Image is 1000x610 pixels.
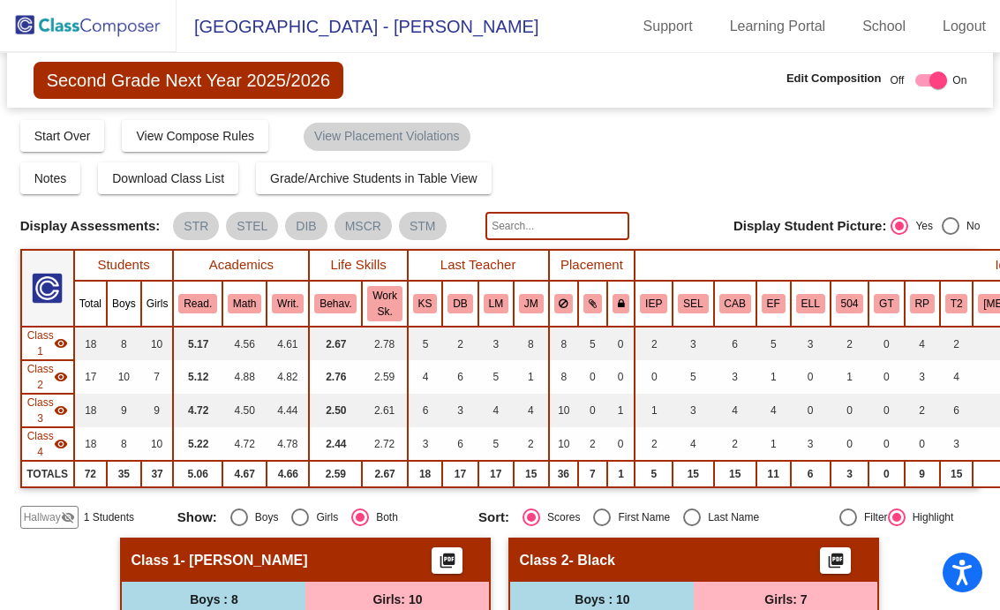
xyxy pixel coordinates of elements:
td: Hidden teacher - Black [21,360,74,394]
mat-chip: View Placement Violations [304,123,470,151]
td: 2.67 [362,461,407,487]
td: 0 [831,394,869,427]
td: 2.44 [309,427,362,461]
th: Deirdre Bennett [442,281,477,327]
button: RP [910,294,935,313]
th: Academics [173,250,309,281]
div: Yes [908,218,933,234]
td: 10 [141,327,174,360]
td: 17 [74,360,107,394]
td: 36 [549,461,579,487]
span: View Compose Rules [136,129,254,143]
input: Search... [485,212,629,240]
div: No [959,218,980,234]
a: Learning Portal [716,12,840,41]
span: Download Class List [112,171,224,185]
mat-chip: STEL [226,212,278,240]
th: SEL Support [673,281,713,327]
td: 10 [549,394,579,427]
td: 5.22 [173,427,222,461]
button: Work Sk. [367,286,402,321]
th: Students [74,250,174,281]
span: Edit Composition [786,70,882,87]
th: Chronically absent (>10%) [714,281,756,327]
td: 18 [408,461,443,487]
div: Last Name [701,509,759,525]
td: Hidden teacher - Beltman [21,327,74,360]
td: 4 [714,394,756,427]
td: 4 [905,327,940,360]
span: On [952,72,966,88]
td: 1 [831,360,869,394]
td: 3 [408,427,443,461]
td: 0 [607,327,635,360]
div: Filter [857,509,888,525]
th: Individualized Education Plan [635,281,673,327]
button: Behav. [314,294,357,313]
button: Notes [20,162,81,194]
td: 18 [74,327,107,360]
td: 9 [141,394,174,427]
td: 3 [478,327,514,360]
td: 1 [607,461,635,487]
th: Gifted and Talented [868,281,904,327]
button: Print Students Details [432,547,462,574]
a: Support [629,12,707,41]
th: Total [74,281,107,327]
td: 2 [514,427,549,461]
mat-icon: picture_as_pdf [825,552,846,576]
td: 37 [141,461,174,487]
td: 4.56 [222,327,267,360]
button: 504 [836,294,864,313]
div: Boys [248,509,279,525]
td: 10 [107,360,141,394]
td: 6 [714,327,756,360]
td: 2.76 [309,360,362,394]
span: Hallway [24,509,61,525]
td: 3 [791,327,831,360]
td: 0 [635,360,673,394]
td: 2 [442,327,477,360]
th: Executive Function Support [756,281,791,327]
td: 2.50 [309,394,362,427]
td: 2 [831,327,869,360]
td: 5 [673,360,713,394]
mat-icon: picture_as_pdf [437,552,458,576]
mat-radio-group: Select an option [478,508,766,526]
button: EF [762,294,786,313]
td: 3 [905,360,940,394]
td: 15 [714,461,756,487]
td: 1 [635,394,673,427]
mat-icon: visibility [54,336,68,350]
td: 2.78 [362,327,407,360]
td: 9 [905,461,940,487]
button: Start Over [20,120,105,152]
td: 72 [74,461,107,487]
td: 5.17 [173,327,222,360]
td: 5 [478,360,514,394]
td: 2 [578,427,607,461]
button: GT [874,294,898,313]
td: 6 [442,427,477,461]
span: Show: [177,509,217,525]
mat-chip: STM [399,212,447,240]
td: 3 [831,461,869,487]
span: 1 Students [84,509,134,525]
button: JM [519,294,544,313]
mat-chip: STR [173,212,219,240]
td: 0 [905,427,940,461]
td: 6 [791,461,831,487]
td: 10 [549,427,579,461]
th: Keep with students [578,281,607,327]
td: 4.88 [222,360,267,394]
mat-radio-group: Select an option [177,508,465,526]
span: Display Assessments: [20,218,161,234]
td: 4.72 [222,427,267,461]
td: 15 [514,461,549,487]
td: 4.78 [267,427,309,461]
td: 5 [408,327,443,360]
td: 2 [905,394,940,427]
button: View Compose Rules [122,120,268,152]
span: Off [891,72,905,88]
th: Keep away students [549,281,579,327]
